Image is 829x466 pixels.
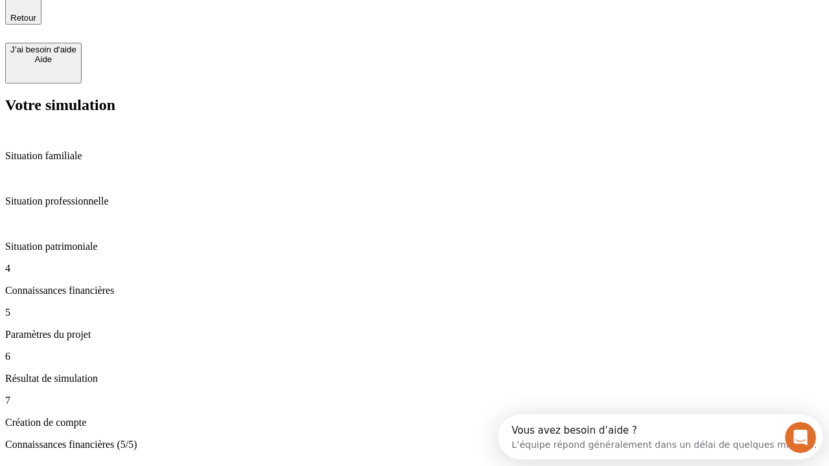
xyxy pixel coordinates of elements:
p: Connaissances financières (5/5) [5,439,824,450]
div: L’équipe répond généralement dans un délai de quelques minutes. [14,21,319,35]
p: 5 [5,307,824,318]
p: 6 [5,351,824,362]
p: Paramètres du projet [5,329,824,340]
p: Situation professionnelle [5,195,824,207]
h2: Votre simulation [5,96,824,114]
div: Ouvrir le Messenger Intercom [5,5,357,41]
div: J’ai besoin d'aide [10,45,76,54]
iframe: Intercom live chat [785,422,816,453]
p: Situation familiale [5,150,824,162]
p: Création de compte [5,417,824,428]
p: Connaissances financières [5,285,824,296]
p: 4 [5,263,824,274]
div: Vous avez besoin d’aide ? [14,11,319,21]
p: 7 [5,395,824,406]
iframe: Intercom live chat discovery launcher [498,414,823,460]
span: Retour [10,13,36,23]
p: Résultat de simulation [5,373,824,384]
button: J’ai besoin d'aideAide [5,43,82,83]
div: Aide [10,54,76,64]
p: Situation patrimoniale [5,241,824,252]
